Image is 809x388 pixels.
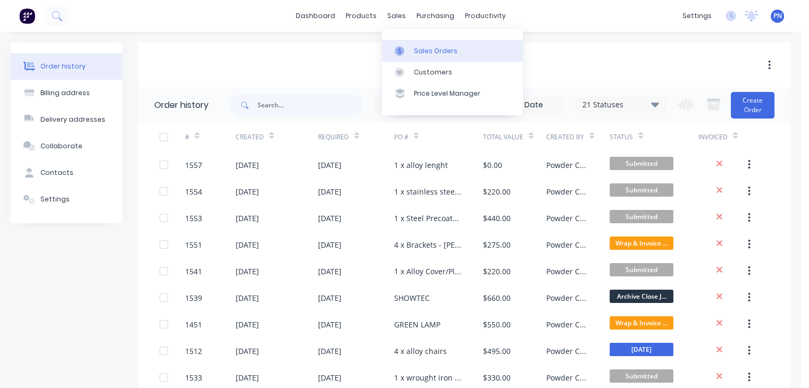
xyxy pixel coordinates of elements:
div: 1 x alloy lenght [394,159,448,171]
div: Powder Crew [546,319,588,330]
div: Powder Crew [546,292,588,303]
div: 1 x stainless steel handle [394,186,462,197]
div: [DATE] [318,292,341,303]
div: SHOWTEC [394,292,430,303]
div: Created By [546,132,584,142]
span: Submitted [610,157,673,170]
div: purchasing [411,8,460,24]
div: [DATE] [318,186,341,197]
div: 1557 [185,159,202,171]
div: Price Level Manager [414,89,480,98]
button: Contacts [11,159,122,186]
span: PN [773,11,782,21]
div: Powder Crew [546,372,588,383]
div: 1551 [185,239,202,250]
div: 1539 [185,292,202,303]
span: Submitted [610,183,673,197]
div: Delivery addresses [40,115,105,124]
div: Order history [40,62,86,71]
div: Powder Crew [546,213,588,224]
button: Billing address [11,80,122,106]
div: Sales Orders [414,46,457,56]
div: Powder Crew [546,345,588,357]
div: Powder Crew [546,239,588,250]
div: 1451 [185,319,202,330]
div: settings [677,8,717,24]
button: Settings [11,186,122,213]
div: Created [236,122,318,151]
div: $660.00 [483,292,511,303]
div: 1553 [185,213,202,224]
div: 1554 [185,186,202,197]
span: Wrap & Invoice ... [610,316,673,330]
div: Powder Crew [546,159,588,171]
div: [DATE] [236,186,259,197]
div: [DATE] [236,239,259,250]
div: 4 x Brackets - [PERSON_NAME] [394,239,462,250]
div: Invoiced [698,122,749,151]
div: Powder Crew [546,266,588,277]
div: Settings [40,195,70,204]
div: 1541 [185,266,202,277]
div: [DATE] [236,372,259,383]
div: Powder Crew [546,186,588,197]
div: Created [236,132,264,142]
div: [DATE] [236,266,259,277]
div: 4 x alloy chairs [394,345,447,357]
div: Status [610,132,633,142]
div: [DATE] [318,319,341,330]
span: Wrap & Invoice ... [610,237,673,250]
div: $220.00 [483,266,511,277]
div: $0.00 [483,159,502,171]
div: [DATE] [318,213,341,224]
input: Order Date [374,97,463,113]
div: [DATE] [318,372,341,383]
div: $495.00 [483,345,511,357]
div: 1 x Steel Precoated Table Base - SANDBLAST + POWDER COAT - MANNEX BLACK [394,213,462,224]
div: $440.00 [483,213,511,224]
span: Submitted [610,263,673,276]
div: 21 Statuses [576,99,665,111]
div: PO # [394,122,483,151]
div: productivity [460,8,511,24]
div: [DATE] [236,292,259,303]
img: Factory [19,8,35,24]
div: products [340,8,382,24]
div: 1512 [185,345,202,357]
div: sales [382,8,411,24]
div: Billing address [40,88,90,98]
div: PO # [394,132,408,142]
a: Price Level Manager [382,83,523,104]
div: Required [318,132,349,142]
div: 1 x wrought iron frame [394,372,462,383]
div: 1 x Alloy Cover/Plate Marine - [PERSON_NAME] or Flat White [394,266,462,277]
div: GREEN LAMP [394,319,440,330]
button: Delivery addresses [11,106,122,133]
div: [DATE] [318,345,341,357]
div: [DATE] [318,159,341,171]
span: Submitted [610,369,673,383]
button: Create Order [731,92,774,119]
div: Order history [154,99,208,112]
a: Customers [382,62,523,83]
span: Archive Close J... [610,290,673,303]
button: Order history [11,53,122,80]
a: dashboard [290,8,340,24]
div: $220.00 [483,186,511,197]
div: Collaborate [40,141,82,151]
div: 1533 [185,372,202,383]
div: # [185,122,236,151]
div: [DATE] [236,159,259,171]
a: Sales Orders [382,40,523,61]
div: Required [318,122,394,151]
div: Created By [546,122,610,151]
div: [DATE] [236,345,259,357]
div: $275.00 [483,239,511,250]
div: Status [610,122,698,151]
span: Submitted [610,210,673,223]
div: Customers [414,68,452,77]
div: Invoiced [698,132,728,142]
input: Search... [257,95,363,116]
div: [DATE] [318,239,341,250]
div: $330.00 [483,372,511,383]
